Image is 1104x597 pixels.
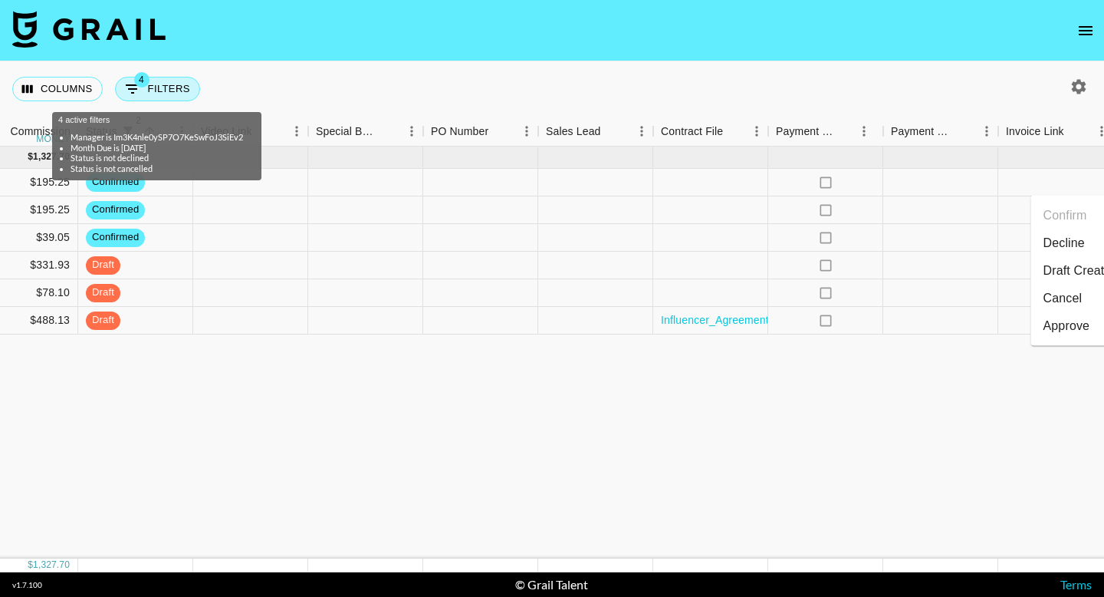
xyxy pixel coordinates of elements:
span: confirmed [86,230,145,245]
div: Special Booking Type [316,117,379,147]
div: v 1.7.100 [12,580,42,590]
div: Contract File [653,117,768,147]
span: draft [86,313,120,328]
div: 1,327.70 [33,559,70,572]
a: Influencer_Agreement_(Valeria_Centeno_(va1eri.pdf [661,312,918,328]
div: Sales Lead [546,117,601,147]
div: PO Number [423,117,538,147]
span: draft [86,285,120,300]
div: © Grail Talent [515,577,588,592]
button: open drawer [1070,15,1101,46]
div: Invoice Link [1006,117,1064,147]
span: confirmed [86,203,145,217]
li: Month Due is [DATE] [71,143,243,153]
button: Menu [630,120,653,143]
span: 4 [134,72,149,87]
div: Payment Sent Date [891,117,954,147]
button: Menu [853,120,876,143]
div: Approve [1043,317,1090,335]
div: $ [28,559,33,572]
li: Manager is Im3K4nle0ySP7O7KeSwFoJ3SiEv2 [71,132,243,143]
span: confirmed [86,175,145,190]
div: Payment Sent [768,117,883,147]
button: Menu [515,120,538,143]
div: $ [28,150,33,163]
button: Sort [723,120,744,142]
button: Sort [954,120,975,142]
button: Sort [1064,120,1086,142]
div: Payment Sent [776,117,836,147]
a: Terms [1060,577,1092,592]
div: Contract File [661,117,723,147]
div: Special Booking Type [308,117,423,147]
div: Commission [10,117,71,147]
div: Payment Sent Date [883,117,998,147]
button: Sort [836,120,857,142]
span: draft [86,258,120,272]
div: Sales Lead [538,117,653,147]
div: 4 active filters [58,115,255,174]
button: Select columns [12,77,103,101]
button: Sort [379,120,400,142]
button: Sort [601,120,623,142]
div: money [36,134,71,143]
button: Menu [400,120,423,143]
button: Show filters [115,77,200,101]
div: Video Link [193,117,308,147]
li: Status is not declined [71,153,243,163]
button: Menu [975,120,998,143]
div: PO Number [431,117,488,147]
img: Grail Talent [12,11,166,48]
div: 1,327.70 [33,150,70,163]
button: Sort [488,120,510,142]
button: Menu [285,120,308,143]
button: Menu [745,120,768,143]
li: Status is not cancelled [71,163,243,174]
